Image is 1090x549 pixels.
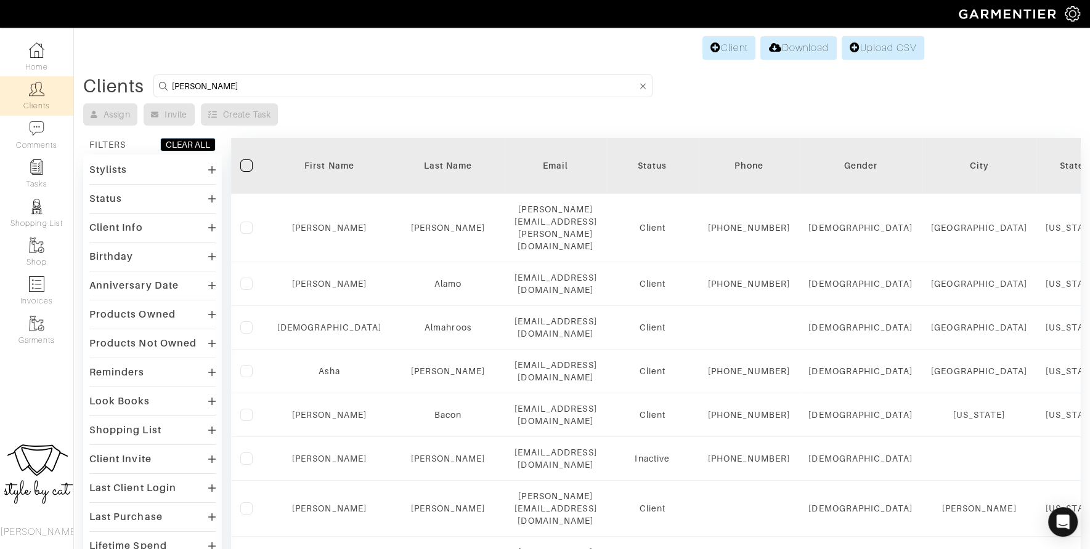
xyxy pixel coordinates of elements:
[931,159,1027,172] div: City
[89,511,163,523] div: Last Purchase
[616,452,689,465] div: Inactive
[931,278,1027,290] div: [GEOGRAPHIC_DATA]
[29,199,44,214] img: stylists-icon-eb353228a002819b7ec25b43dbf5f0378dd9e0616d9560372ff212230b889e62.png
[292,223,367,233] a: [PERSON_NAME]
[411,454,486,463] a: [PERSON_NAME]
[931,222,1027,234] div: [GEOGRAPHIC_DATA]
[89,250,133,263] div: Birthday
[708,159,791,172] div: Phone
[29,316,44,331] img: garments-icon-b7da505a4dc4fd61783c78ac3ca0ef83fa9d6f193b1c9dc38574b1d14d53ca28.png
[29,121,44,136] img: comment-icon-a0a6a9ef722e966f86d9cbdc48e553b5cf19dbc54f86b18d962a5391bc8f6eb6.png
[708,222,791,234] div: [PHONE_NUMBER]
[931,409,1027,421] div: [US_STATE]
[172,78,637,94] input: Search by name, email, phone, city, or state
[514,359,597,383] div: [EMAIL_ADDRESS][DOMAIN_NAME]
[292,503,367,513] a: [PERSON_NAME]
[616,409,689,421] div: Client
[514,271,597,296] div: [EMAIL_ADDRESS][DOMAIN_NAME]
[616,502,689,515] div: Client
[83,80,144,92] div: Clients
[760,36,836,60] a: Download
[514,490,597,527] div: [PERSON_NAME][EMAIL_ADDRESS][DOMAIN_NAME]
[89,424,161,436] div: Shopping List
[616,321,689,334] div: Client
[89,337,197,350] div: Products Not Owned
[702,36,755,60] a: Client
[292,410,367,420] a: [PERSON_NAME]
[292,454,367,463] a: [PERSON_NAME]
[616,222,689,234] div: Client
[708,365,791,377] div: [PHONE_NUMBER]
[89,366,144,379] div: Reminders
[616,159,689,172] div: Status
[434,410,462,420] a: Bacon
[808,502,913,515] div: [DEMOGRAPHIC_DATA]
[89,193,122,205] div: Status
[160,138,216,151] button: CLEAR ALL
[89,138,126,151] div: FILTERS
[808,222,913,234] div: [DEMOGRAPHIC_DATA]
[434,279,462,289] a: Alamo
[514,315,597,340] div: [EMAIL_ADDRESS][DOMAIN_NAME]
[292,279,367,289] a: [PERSON_NAME]
[708,452,791,465] div: [PHONE_NUMBER]
[808,321,913,334] div: [DEMOGRAPHIC_DATA]
[425,323,471,332] a: Almahroos
[29,81,44,97] img: clients-icon-6bae9207a08558b7cb47a8932f037763ab4055f8c8b6bfacd5dc20c3e0201464.png
[89,279,179,292] div: Anniversary Date
[808,278,913,290] div: [DEMOGRAPHIC_DATA]
[953,3,1065,25] img: garmentier-logo-header-white-b43fb05a5012e4ada735d5af1a66efaba907eab6374d6393d1fbf88cb4ef424d.png
[166,138,210,151] div: CLEAR ALL
[842,36,924,60] a: Upload CSV
[411,503,486,513] a: [PERSON_NAME]
[514,446,597,471] div: [EMAIL_ADDRESS][DOMAIN_NAME]
[411,366,486,376] a: [PERSON_NAME]
[708,409,791,421] div: [PHONE_NUMBER]
[89,164,127,176] div: Stylists
[931,321,1027,334] div: [GEOGRAPHIC_DATA]
[606,138,699,194] th: Toggle SortBy
[89,308,176,321] div: Products Owned
[514,403,597,427] div: [EMAIL_ADDRESS][DOMAIN_NAME]
[931,365,1027,377] div: [GEOGRAPHIC_DATA]
[616,278,689,290] div: Client
[391,138,505,194] th: Toggle SortBy
[411,223,486,233] a: [PERSON_NAME]
[319,366,340,376] a: Asha
[808,365,913,377] div: [DEMOGRAPHIC_DATA]
[89,453,152,465] div: Client Invite
[89,395,150,407] div: Look Books
[277,159,381,172] div: First Name
[400,159,496,172] div: Last Name
[808,452,913,465] div: [DEMOGRAPHIC_DATA]
[931,502,1027,515] div: [PERSON_NAME]
[29,42,44,58] img: dashboard-icon-dbcd8f5a0b271acd01030246c82b418ddd0df26cd7fceb0bd07c9910d44c42f6.png
[29,238,44,253] img: garments-icon-b7da505a4dc4fd61783c78ac3ca0ef83fa9d6f193b1c9dc38574b1d14d53ca28.png
[616,365,689,377] div: Client
[1048,507,1078,537] div: Open Intercom Messenger
[1065,6,1080,22] img: gear-icon-white-bd11855cb880d31180b6d7d6211b90ccbf57a29d726f0c71d8c61bd08dd39cc2.png
[708,278,791,290] div: [PHONE_NUMBER]
[514,159,597,172] div: Email
[29,159,44,175] img: reminder-icon-8004d30b9f0a5d33ae49ab947aed9ed385cf756f9e5892f1edd6e32f2345188e.png
[799,138,922,194] th: Toggle SortBy
[29,276,44,292] img: orders-icon-0abe47150d42831381b5fb84f609e132dff9fe21cb692f30cb5eec754e2cba89.png
[89,482,176,494] div: Last Client Login
[277,323,381,332] a: [DEMOGRAPHIC_DATA]
[89,222,143,234] div: Client Info
[808,159,913,172] div: Gender
[514,203,597,252] div: [PERSON_NAME][EMAIL_ADDRESS][PERSON_NAME][DOMAIN_NAME]
[808,409,913,421] div: [DEMOGRAPHIC_DATA]
[268,138,391,194] th: Toggle SortBy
